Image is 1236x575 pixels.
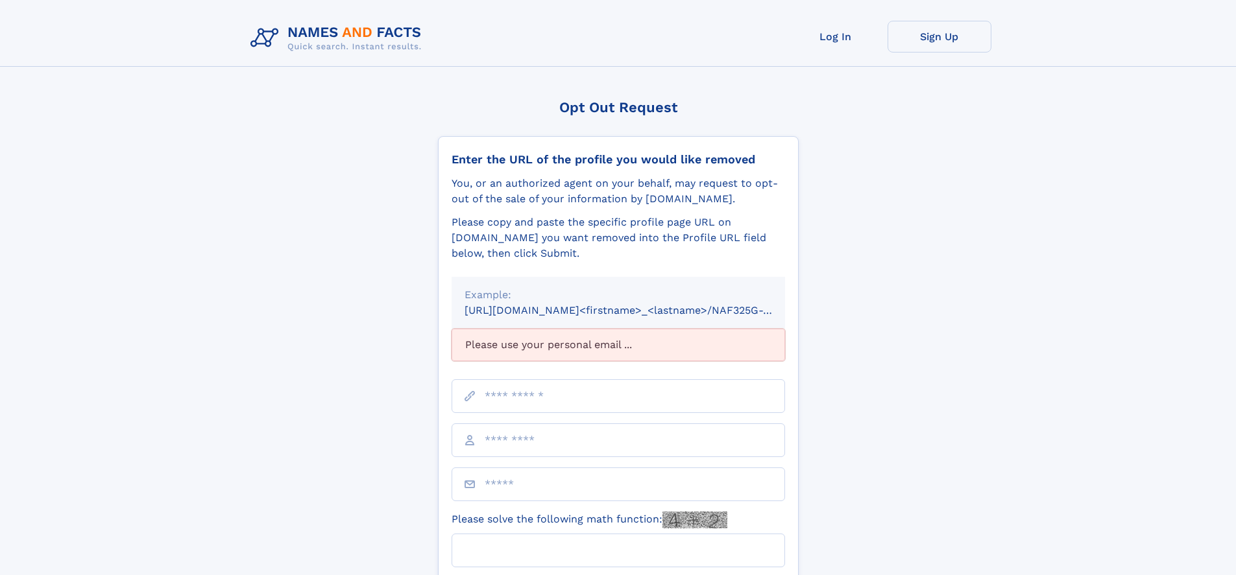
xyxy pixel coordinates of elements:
a: Sign Up [888,21,991,53]
label: Please solve the following math function: [452,511,727,528]
div: Please use your personal email ... [452,329,785,361]
div: You, or an authorized agent on your behalf, may request to opt-out of the sale of your informatio... [452,176,785,207]
div: Example: [465,287,772,303]
a: Log In [784,21,888,53]
img: Logo Names and Facts [245,21,432,56]
div: Please copy and paste the specific profile page URL on [DOMAIN_NAME] you want removed into the Pr... [452,215,785,261]
div: Opt Out Request [438,99,799,115]
small: [URL][DOMAIN_NAME]<firstname>_<lastname>/NAF325G-xxxxxxxx [465,304,810,316]
div: Enter the URL of the profile you would like removed [452,152,785,167]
